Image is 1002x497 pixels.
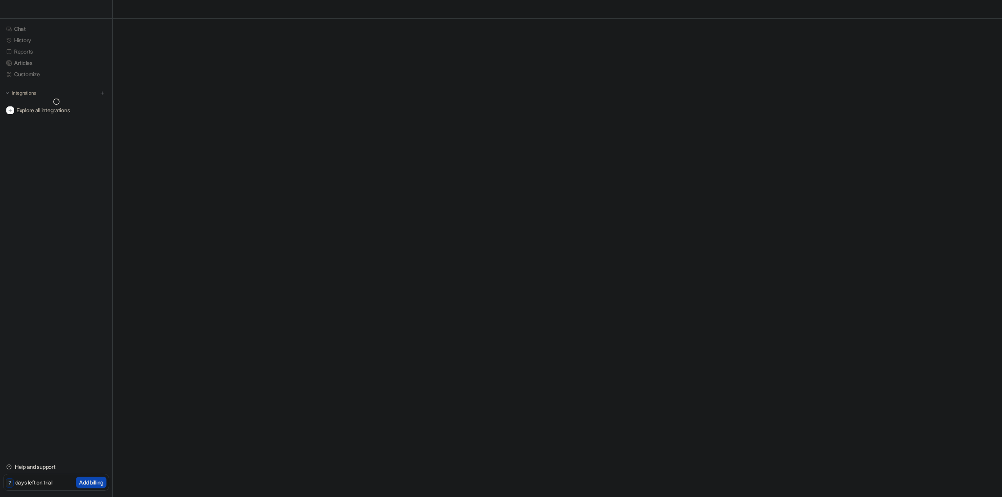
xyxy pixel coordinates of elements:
[3,69,109,80] a: Customize
[3,23,109,34] a: Chat
[3,89,38,97] button: Integrations
[15,478,52,486] p: days left on trial
[6,106,14,114] img: explore all integrations
[79,478,103,486] p: Add billing
[9,479,11,486] p: 7
[3,35,109,46] a: History
[3,461,109,472] a: Help and support
[3,46,109,57] a: Reports
[16,104,106,117] span: Explore all integrations
[3,105,109,116] a: Explore all integrations
[99,90,105,96] img: menu_add.svg
[3,57,109,68] a: Articles
[5,90,10,96] img: expand menu
[76,477,106,488] button: Add billing
[12,90,36,96] p: Integrations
